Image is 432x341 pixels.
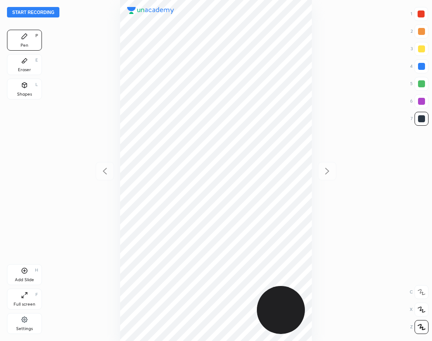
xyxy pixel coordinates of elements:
div: 2 [411,24,429,38]
div: Shapes [17,92,32,96]
div: H [35,268,38,272]
div: 4 [410,59,429,73]
div: 3 [411,42,429,56]
div: 6 [410,94,429,108]
div: L [35,83,38,87]
div: Eraser [18,68,31,72]
div: C [410,285,429,299]
div: Full screen [14,302,35,307]
div: E [35,58,38,62]
div: 1 [411,7,428,21]
div: 5 [410,77,429,91]
div: X [410,303,429,317]
div: Settings [16,327,33,331]
div: Pen [21,43,28,48]
div: Z [410,320,429,334]
img: logo.38c385cc.svg [127,7,174,14]
div: 7 [411,112,429,126]
button: Start recording [7,7,59,17]
div: F [35,293,38,297]
div: P [35,34,38,38]
div: Add Slide [15,278,34,282]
